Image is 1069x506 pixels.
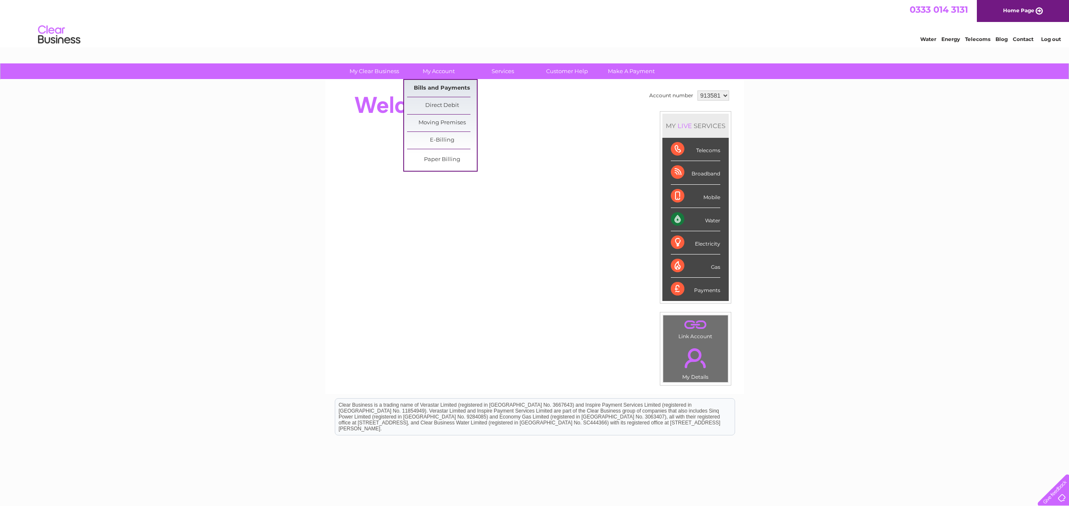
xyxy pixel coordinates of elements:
[671,231,720,254] div: Electricity
[671,254,720,278] div: Gas
[663,315,728,342] td: Link Account
[407,97,477,114] a: Direct Debit
[920,36,936,42] a: Water
[671,208,720,231] div: Water
[1041,36,1061,42] a: Log out
[596,63,666,79] a: Make A Payment
[407,151,477,168] a: Paper Billing
[532,63,602,79] a: Customer Help
[663,341,728,383] td: My Details
[339,63,409,79] a: My Clear Business
[407,132,477,149] a: E-Billing
[468,63,538,79] a: Services
[910,4,968,15] a: 0333 014 3131
[671,138,720,161] div: Telecoms
[407,80,477,97] a: Bills and Payments
[676,122,694,130] div: LIVE
[662,114,729,138] div: MY SERVICES
[665,317,726,332] a: .
[38,22,81,48] img: logo.png
[671,161,720,184] div: Broadband
[335,5,735,41] div: Clear Business is a trading name of Verastar Limited (registered in [GEOGRAPHIC_DATA] No. 3667643...
[665,343,726,373] a: .
[1013,36,1033,42] a: Contact
[671,278,720,301] div: Payments
[941,36,960,42] a: Energy
[647,88,695,103] td: Account number
[404,63,473,79] a: My Account
[671,185,720,208] div: Mobile
[407,115,477,131] a: Moving Premises
[965,36,990,42] a: Telecoms
[995,36,1008,42] a: Blog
